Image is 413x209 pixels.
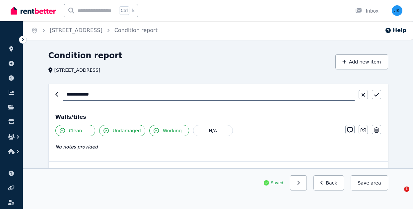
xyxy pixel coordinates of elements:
button: N/A [193,125,233,136]
span: 1 [404,187,409,192]
button: Add new item [335,54,388,69]
a: [STREET_ADDRESS] [50,27,103,33]
button: Undamaged [99,125,145,136]
span: Ctrl [119,6,129,15]
div: Walls/tiles [55,113,381,121]
button: Back [313,175,344,190]
button: Help [385,26,406,34]
span: No notes provided [55,144,98,149]
h1: Condition report [48,50,122,61]
span: Clean [69,127,82,134]
span: Saved [271,180,283,186]
span: Undamaged [113,127,141,134]
nav: Breadcrumb [23,21,166,40]
span: Working [163,127,182,134]
button: Clean [55,125,95,136]
a: Condition report [114,27,158,33]
img: RentBetter [11,6,56,16]
button: Working [149,125,189,136]
button: Save area [351,175,388,190]
iframe: Intercom live chat [390,187,406,202]
span: k [132,8,134,13]
img: jessica koenig [392,5,402,16]
div: Inbox [355,8,379,14]
span: area [371,180,381,186]
span: [STREET_ADDRESS] [54,67,101,73]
